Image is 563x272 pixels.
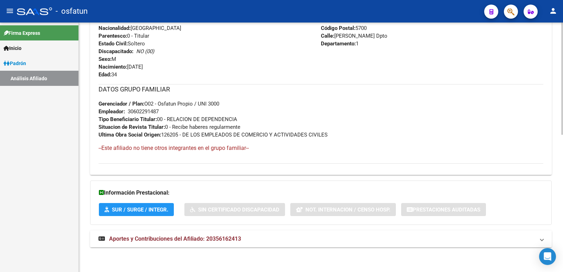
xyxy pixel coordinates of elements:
span: 0 - Recibe haberes regularmente [99,124,240,130]
strong: Situacion de Revista Titular: [99,124,165,130]
strong: Edad: [99,71,111,78]
span: 126205 - DE LOS EMPLEADOS DE COMERCIO Y ACTIVIDADES CIVILES [99,132,328,138]
button: Prestaciones Auditadas [401,203,486,216]
mat-expansion-panel-header: Aportes y Contribuciones del Afiliado: 20356162413 [90,230,552,247]
button: Sin Certificado Discapacidad [184,203,285,216]
strong: Ultima Obra Social Origen: [99,132,161,138]
span: M [99,56,116,62]
strong: Sexo: [99,56,112,62]
strong: Calle: [321,33,334,39]
strong: Empleador: [99,108,125,115]
span: DU - DOCUMENTO UNICO 35616241 [99,17,211,24]
span: Sin Certificado Discapacidad [198,207,279,213]
h3: Información Prestacional: [99,188,543,198]
span: Prestaciones Auditadas [413,207,480,213]
strong: Gerenciador / Plan: [99,101,144,107]
strong: Código Postal: [321,25,355,31]
strong: Tipo Beneficiario Titular: [99,116,157,122]
span: Not. Internacion / Censo Hosp. [305,207,390,213]
mat-icon: menu [6,7,14,15]
span: Soltero [99,40,145,47]
span: SAN LUIS [321,17,368,24]
strong: Parentesco: [99,33,127,39]
span: Aportes y Contribuciones del Afiliado: 20356162413 [109,235,241,242]
h4: --Este afiliado no tiene otros integrantes en el grupo familiar-- [99,144,543,152]
span: Firma Express [4,29,40,37]
span: - osfatun [56,4,88,19]
span: [DATE] [99,64,143,70]
strong: Documento: [99,17,127,24]
strong: Nacionalidad: [99,25,131,31]
strong: Departamento: [321,40,356,47]
h3: DATOS GRUPO FAMILIAR [99,84,543,94]
strong: Nacimiento: [99,64,127,70]
strong: Localidad: [321,17,345,24]
span: 0 - Titular [99,33,149,39]
button: Not. Internacion / Censo Hosp. [290,203,396,216]
span: 00 - RELACION DE DEPENDENCIA [99,116,237,122]
strong: Estado Civil: [99,40,128,47]
span: Padrón [4,59,26,67]
span: O02 - Osfatun Propio / UNI 3000 [99,101,219,107]
span: SUR / SURGE / INTEGR. [112,207,168,213]
span: 5700 [321,25,367,31]
div: 30602291487 [128,108,159,115]
span: 34 [99,71,117,78]
span: 1 [321,40,359,47]
button: SUR / SURGE / INTEGR. [99,203,174,216]
mat-icon: person [549,7,557,15]
div: Open Intercom Messenger [539,248,556,265]
i: NO (00) [136,48,154,55]
strong: Discapacitado: [99,48,133,55]
span: [PERSON_NAME] Dpto [321,33,387,39]
span: [GEOGRAPHIC_DATA] [99,25,181,31]
span: Inicio [4,44,21,52]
